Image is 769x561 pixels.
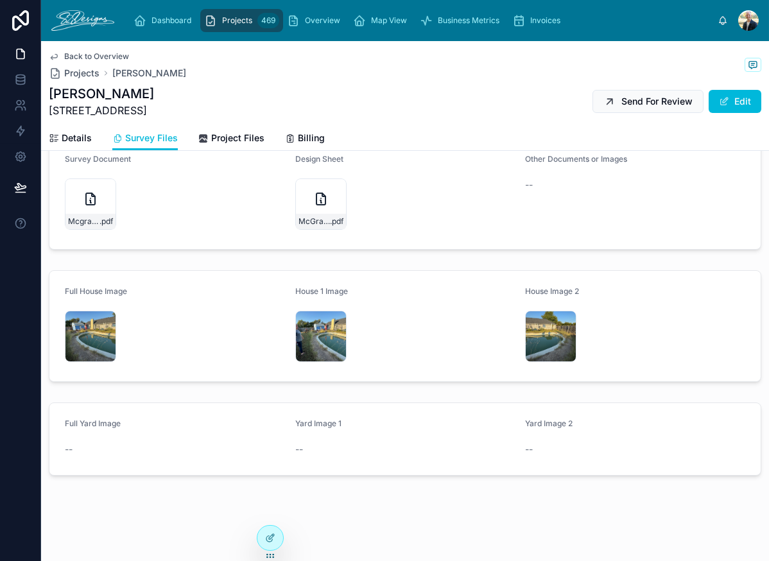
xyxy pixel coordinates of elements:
[112,67,186,80] a: [PERSON_NAME]
[298,132,325,144] span: Billing
[64,51,129,62] span: Back to Overview
[125,6,718,35] div: scrollable content
[125,132,178,144] span: Survey Files
[438,15,499,26] span: Business Metrics
[65,443,73,456] span: --
[371,15,407,26] span: Map View
[285,126,325,152] a: Billing
[283,9,349,32] a: Overview
[62,132,92,144] span: Details
[525,286,579,296] span: House Image 2
[222,15,252,26] span: Projects
[621,95,693,108] span: Send For Review
[298,216,330,227] span: McGraw-Doc
[525,178,533,191] span: --
[709,90,761,113] button: Edit
[65,419,121,428] span: Full Yard Image
[530,15,560,26] span: Invoices
[525,443,533,456] span: --
[49,67,99,80] a: Projects
[211,132,264,144] span: Project Files
[330,216,343,227] span: .pdf
[200,9,283,32] a: Projects469
[130,9,200,32] a: Dashboard
[416,9,508,32] a: Business Metrics
[525,154,627,164] span: Other Documents or Images
[49,85,154,103] h1: [PERSON_NAME]
[68,216,99,227] span: Mcgraw-House-Plans
[49,51,129,62] a: Back to Overview
[295,286,348,296] span: House 1 Image
[295,154,343,164] span: Design Sheet
[295,443,303,456] span: --
[305,15,340,26] span: Overview
[525,419,573,428] span: Yard Image 2
[112,126,178,151] a: Survey Files
[508,9,569,32] a: Invoices
[49,126,92,152] a: Details
[349,9,416,32] a: Map View
[51,10,114,31] img: App logo
[592,90,704,113] button: Send For Review
[65,154,131,164] span: Survey Document
[64,67,99,80] span: Projects
[295,419,341,428] span: Yard Image 1
[99,216,113,227] span: .pdf
[198,126,264,152] a: Project Files
[257,13,279,28] div: 469
[49,103,154,118] span: [STREET_ADDRESS]
[65,286,127,296] span: Full House Image
[151,15,191,26] span: Dashboard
